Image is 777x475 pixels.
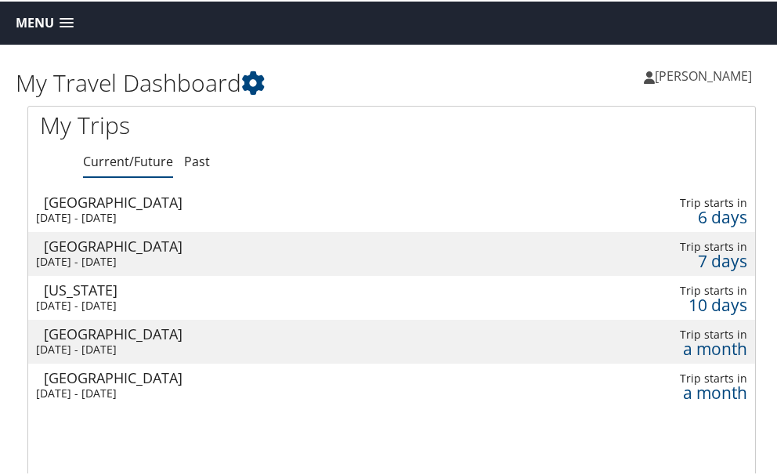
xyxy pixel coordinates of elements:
[44,325,490,339] div: [GEOGRAPHIC_DATA]
[582,296,747,310] div: 10 days
[36,341,482,355] div: [DATE] - [DATE]
[184,151,210,169] a: Past
[655,66,752,83] span: [PERSON_NAME]
[44,237,490,252] div: [GEOGRAPHIC_DATA]
[36,209,482,223] div: [DATE] - [DATE]
[582,326,747,340] div: Trip starts in
[582,282,747,296] div: Trip starts in
[44,194,490,208] div: [GEOGRAPHIC_DATA]
[582,384,747,398] div: a month
[36,253,482,267] div: [DATE] - [DATE]
[582,238,747,252] div: Trip starts in
[582,194,747,208] div: Trip starts in
[40,107,380,140] h1: My Trips
[582,208,747,223] div: 6 days
[582,252,747,267] div: 7 days
[8,9,81,34] a: Menu
[644,51,768,98] a: [PERSON_NAME]
[83,151,173,169] a: Current/Future
[44,369,490,383] div: [GEOGRAPHIC_DATA]
[16,14,54,29] span: Menu
[16,65,392,98] h1: My Travel Dashboard
[36,385,482,399] div: [DATE] - [DATE]
[582,340,747,354] div: a month
[582,370,747,384] div: Trip starts in
[44,281,490,296] div: [US_STATE]
[36,297,482,311] div: [DATE] - [DATE]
